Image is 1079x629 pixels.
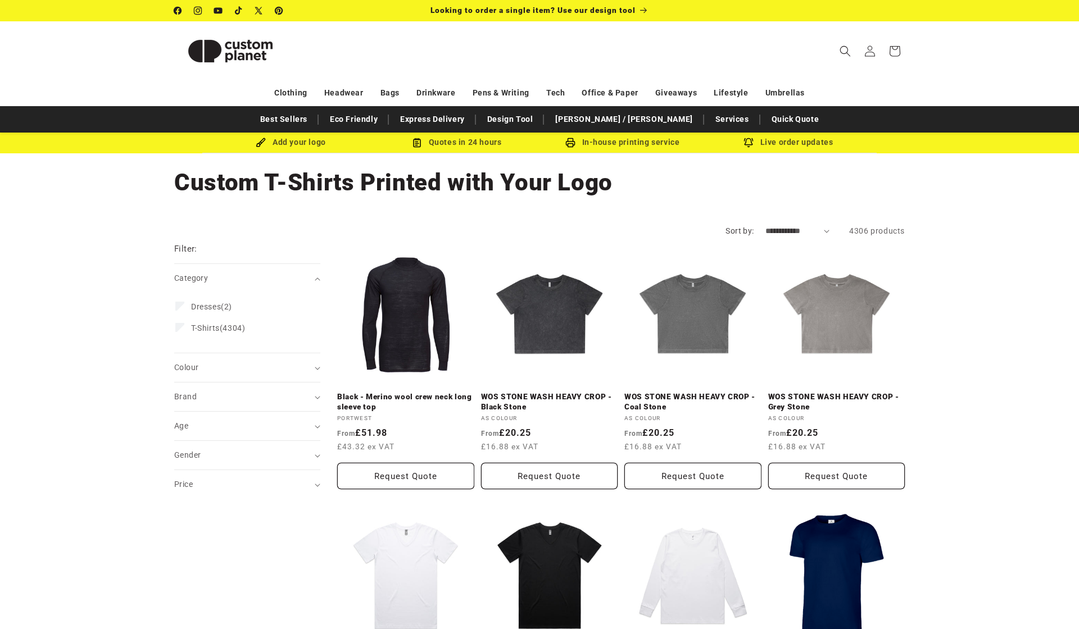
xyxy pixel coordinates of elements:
summary: Gender (0 selected) [174,441,320,470]
a: Express Delivery [395,110,470,129]
label: Sort by: [726,226,754,235]
span: Price [174,480,193,489]
div: Add your logo [208,135,374,149]
img: Brush Icon [256,138,266,148]
a: [PERSON_NAME] / [PERSON_NAME] [550,110,698,129]
h1: Custom T-Shirts Printed with Your Logo [174,167,905,198]
a: Eco Friendly [324,110,383,129]
img: Order updates [743,138,754,148]
button: Request Quote [337,463,474,489]
a: Quick Quote [766,110,825,129]
a: Tech [546,83,565,103]
span: Looking to order a single item? Use our design tool [430,6,636,15]
span: (2) [191,302,232,312]
a: Giveaways [655,83,697,103]
a: Headwear [324,83,364,103]
a: Best Sellers [255,110,313,129]
span: Category [174,274,208,282]
summary: Price [174,470,320,499]
iframe: Chat Widget [1023,575,1079,629]
span: T-Shirts [191,323,220,332]
a: Design Tool [482,110,539,129]
a: Pens & Writing [473,83,529,103]
a: WOS STONE WASH HEAVY CROP - Coal Stone [624,392,761,412]
div: Quotes in 24 hours [374,135,539,149]
span: Colour [174,363,198,372]
summary: Age (0 selected) [174,412,320,440]
a: Lifestyle [714,83,748,103]
span: Gender [174,450,201,459]
img: In-house printing [565,138,575,148]
summary: Search [833,39,858,63]
button: Request Quote [624,463,761,489]
span: Age [174,421,188,430]
span: 4306 products [849,226,905,235]
summary: Category (0 selected) [174,264,320,293]
div: Live order updates [705,135,871,149]
a: Black - Merino wool crew neck long sleeve top [337,392,474,412]
summary: Brand (0 selected) [174,382,320,411]
button: Request Quote [481,463,618,489]
a: Bags [380,83,400,103]
button: Request Quote [768,463,905,489]
span: (4304) [191,323,245,333]
a: Services [710,110,755,129]
summary: Colour (0 selected) [174,353,320,382]
a: Umbrellas [765,83,805,103]
h2: Filter: [174,243,197,256]
div: In-house printing service [539,135,705,149]
a: Drinkware [416,83,455,103]
a: Custom Planet [170,21,291,80]
span: Brand [174,392,197,401]
a: Clothing [274,83,307,103]
span: Dresses [191,302,221,311]
img: Order Updates Icon [412,138,422,148]
img: Custom Planet [174,26,287,76]
a: WOS STONE WASH HEAVY CROP - Grey Stone [768,392,905,412]
a: Office & Paper [582,83,638,103]
a: WOS STONE WASH HEAVY CROP - Black Stone [481,392,618,412]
